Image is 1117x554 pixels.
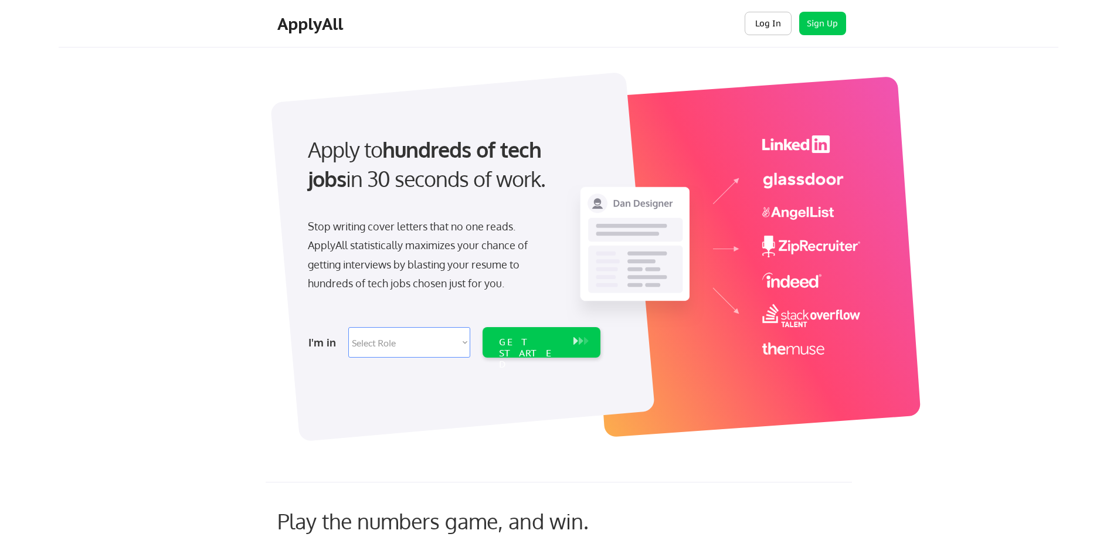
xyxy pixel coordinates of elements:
div: GET STARTED [499,337,562,371]
div: Stop writing cover letters that no one reads. ApplyAll statistically maximizes your chance of get... [308,217,549,293]
div: Play the numbers game, and win. [277,508,641,533]
div: Apply to in 30 seconds of work. [308,135,596,194]
strong: hundreds of tech jobs [308,136,546,192]
div: I'm in [308,333,341,352]
div: ApplyAll [277,14,347,34]
button: Sign Up [799,12,846,35]
button: Log In [745,12,792,35]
